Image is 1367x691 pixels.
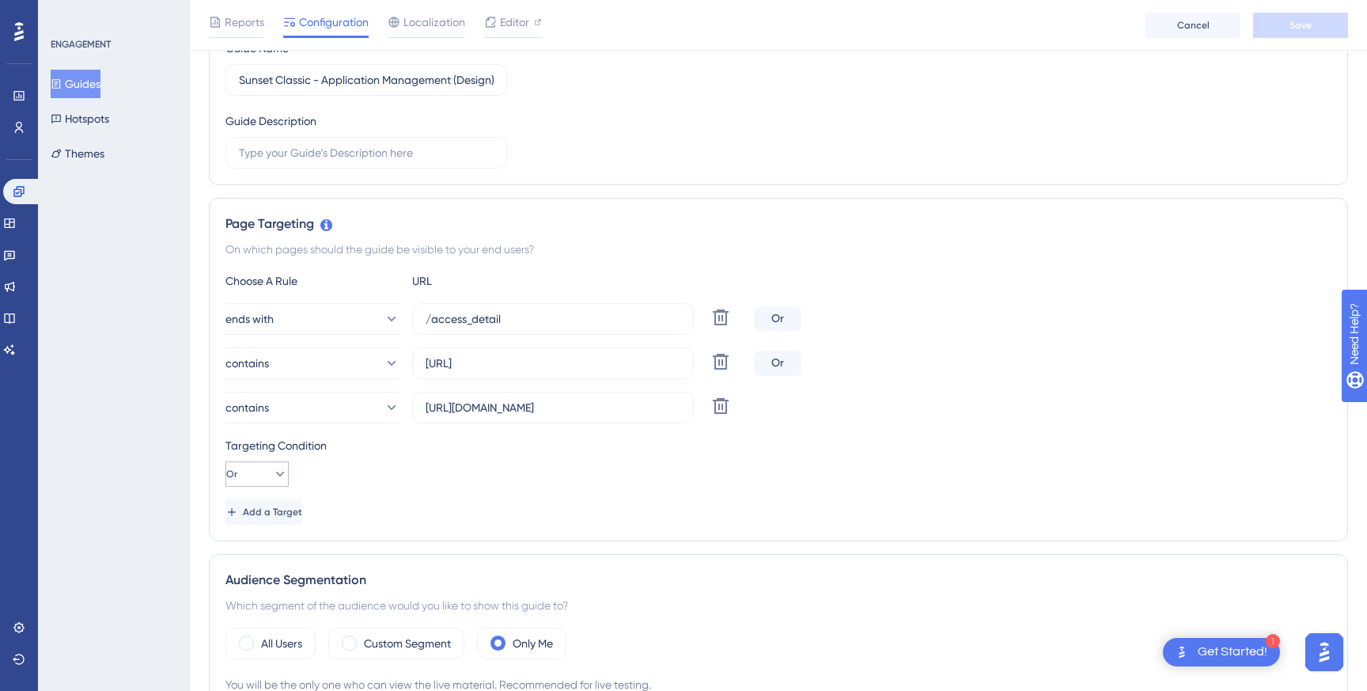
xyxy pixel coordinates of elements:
span: Need Help? [37,4,99,23]
span: ends with [225,309,274,328]
div: 1 [1266,634,1280,648]
input: Type your Guide’s Name here [239,71,494,89]
div: Page Targeting [225,215,1331,233]
div: Or [754,351,801,376]
div: Open Get Started! checklist, remaining modules: 1 [1163,638,1280,666]
div: Or [754,306,801,332]
span: Cancel [1177,19,1210,32]
iframe: UserGuiding AI Assistant Launcher [1301,628,1348,676]
span: Or [226,468,237,480]
button: Guides [51,70,100,98]
span: Editor [500,13,529,32]
button: Or [225,461,289,487]
span: contains [225,354,269,373]
input: yourwebsite.com/path [426,310,680,328]
span: Add a Target [243,506,302,518]
label: Custom Segment [364,634,451,653]
button: Cancel [1145,13,1240,38]
div: Which segment of the audience would you like to show this guide to? [225,596,1331,615]
span: Reports [225,13,264,32]
span: Configuration [299,13,369,32]
button: contains [225,392,399,423]
span: contains [225,398,269,417]
div: Targeting Condition [225,436,1331,455]
span: Save [1289,19,1312,32]
div: Audience Segmentation [225,571,1331,590]
button: Themes [51,139,104,168]
div: Guide Description [225,112,316,131]
div: Get Started! [1198,644,1267,661]
div: URL [412,271,586,290]
button: Add a Target [225,499,302,525]
div: Choose A Rule [225,271,399,290]
button: ends with [225,303,399,335]
img: launcher-image-alternative-text [1172,643,1191,662]
input: yourwebsite.com/path [426,399,680,416]
button: contains [225,347,399,379]
button: Hotspots [51,104,109,133]
input: Type your Guide’s Description here [239,144,494,161]
span: Localization [403,13,465,32]
label: All Users [261,634,302,653]
label: Only Me [513,634,553,653]
button: Save [1253,13,1348,38]
div: ENGAGEMENT [51,38,111,51]
div: On which pages should the guide be visible to your end users? [225,240,1331,259]
input: yourwebsite.com/path [426,355,680,372]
